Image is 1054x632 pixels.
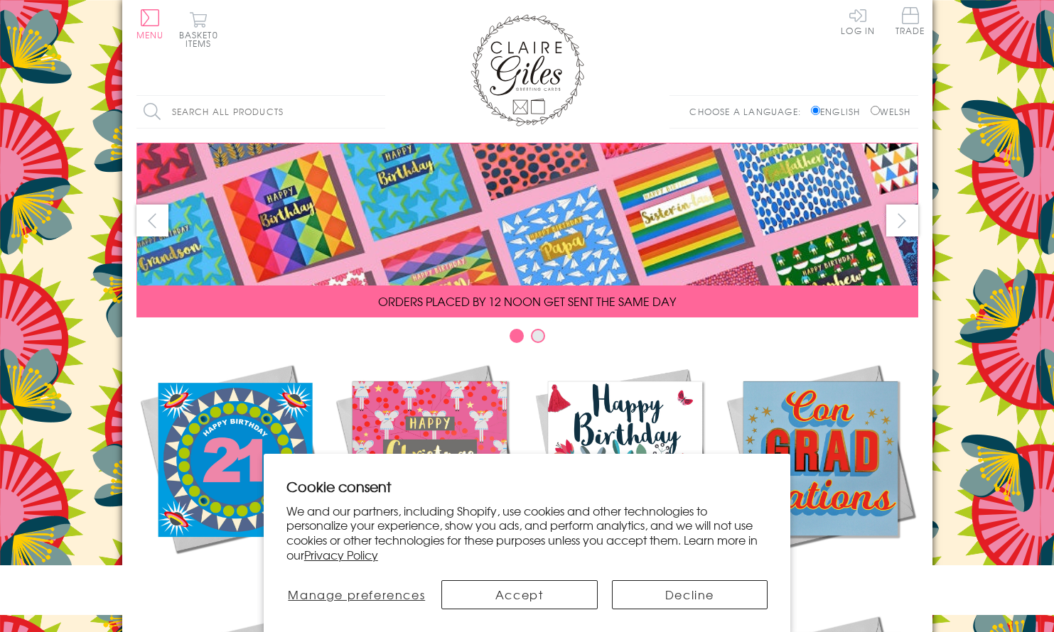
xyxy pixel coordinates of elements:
[136,205,168,236] button: prev
[811,105,867,118] label: English
[136,96,385,128] input: Search all products
[136,28,164,41] span: Menu
[689,105,808,118] p: Choose a language:
[304,546,378,563] a: Privacy Policy
[531,329,545,343] button: Carousel Page 2
[811,106,820,115] input: English
[136,328,918,350] div: Carousel Pagination
[871,106,880,115] input: Welsh
[886,205,918,236] button: next
[378,293,676,310] span: ORDERS PLACED BY 12 NOON GET SENT THE SAME DAY
[723,361,918,584] a: Academic
[527,361,723,584] a: Birthdays
[288,586,425,603] span: Manage preferences
[841,7,875,35] a: Log In
[371,96,385,128] input: Search
[510,329,524,343] button: Carousel Page 1 (Current Slide)
[871,105,911,118] label: Welsh
[185,28,218,50] span: 0 items
[136,9,164,39] button: Menu
[470,14,584,126] img: Claire Giles Greetings Cards
[136,361,332,584] a: New Releases
[441,580,598,609] button: Accept
[896,7,925,38] a: Trade
[286,580,427,609] button: Manage preferences
[332,361,527,584] a: Christmas
[612,580,768,609] button: Decline
[286,476,768,496] h2: Cookie consent
[896,7,925,35] span: Trade
[286,503,768,562] p: We and our partners, including Shopify, use cookies and other technologies to personalize your ex...
[179,11,218,48] button: Basket0 items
